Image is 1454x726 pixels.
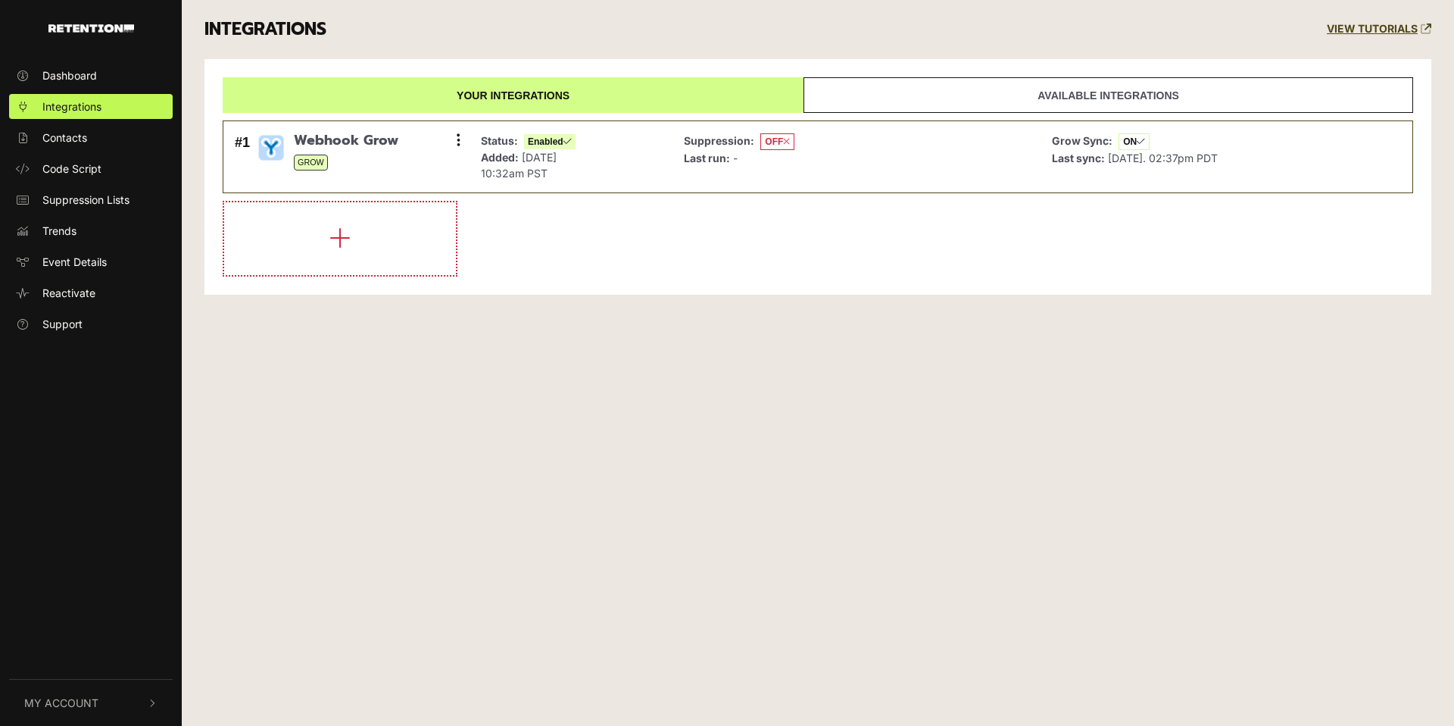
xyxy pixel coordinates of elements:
span: GROW [294,155,328,171]
span: Integrations [42,99,101,114]
a: Suppression Lists [9,187,173,212]
span: - [733,152,738,164]
a: Your integrations [223,77,803,113]
a: Code Script [9,156,173,181]
span: Reactivate [42,285,95,301]
img: Retention.com [48,24,134,33]
span: OFF [760,133,794,150]
a: Dashboard [9,63,173,88]
a: Reactivate [9,280,173,305]
span: Contacts [42,130,87,146]
a: Trends [9,218,173,243]
strong: Last run: [684,152,730,164]
strong: Suppression: [684,134,754,147]
strong: Added: [481,151,519,164]
img: Webhook Grow [256,133,286,163]
span: [DATE] 10:32am PST [481,151,557,180]
span: Enabled [524,134,576,149]
a: Support [9,311,173,336]
strong: Last sync: [1052,152,1105,164]
h3: INTEGRATIONS [204,19,326,40]
button: My Account [9,680,173,726]
div: #1 [235,133,250,181]
span: Event Details [42,254,107,270]
strong: Status: [481,134,518,147]
span: My Account [24,695,98,711]
a: VIEW TUTORIALS [1327,23,1431,36]
strong: Grow Sync: [1052,134,1112,147]
span: ON [1119,133,1150,150]
span: Webhook Grow [294,133,398,149]
a: Integrations [9,94,173,119]
span: Code Script [42,161,101,177]
a: Contacts [9,125,173,150]
a: Available integrations [803,77,1413,113]
span: Support [42,316,83,332]
span: [DATE]. 02:37pm PDT [1108,152,1218,164]
span: Trends [42,223,76,239]
span: Dashboard [42,67,97,83]
span: Suppression Lists [42,192,129,208]
a: Event Details [9,249,173,274]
